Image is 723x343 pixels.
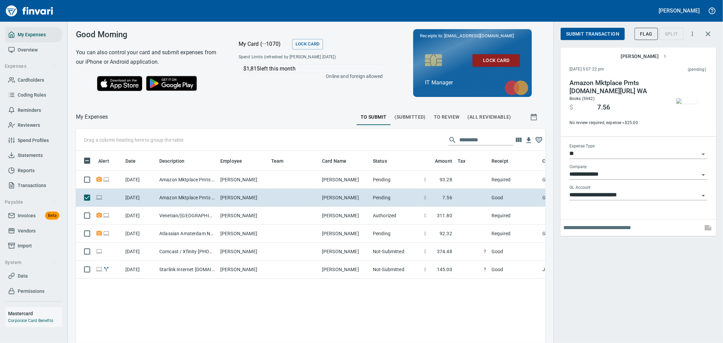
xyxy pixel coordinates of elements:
td: [PERSON_NAME] [218,189,268,207]
td: [PERSON_NAME] [218,225,268,243]
span: $ [424,230,426,237]
a: InvoicesBeta [5,208,62,223]
td: Required [489,225,540,243]
span: Online transaction [96,267,103,271]
button: Column choices favorited. Click to reset to default [534,135,544,145]
span: ? [458,248,486,255]
span: [PERSON_NAME] [621,52,667,61]
span: 92.32 [440,230,452,237]
span: 7.56 [597,103,610,112]
button: Submit Transaction [561,28,625,40]
span: Receipt [491,157,517,165]
td: [PERSON_NAME] [319,225,370,243]
button: Download table [524,135,534,145]
label: Company [569,165,587,169]
span: Card Name [322,157,346,165]
td: Job (1) / 243007.: Airgas Vancouver Distribution / 1003. .: General Requirements / 5: Other [540,261,709,279]
td: [DATE] [123,261,157,279]
td: [DATE] [123,207,157,225]
span: Employee [220,157,251,165]
td: [PERSON_NAME] [218,207,268,225]
span: Receipt Required [96,177,103,182]
span: $ [424,248,426,255]
span: 145.00 [437,266,452,273]
td: Not-Submitted [370,261,421,279]
button: More [685,26,700,41]
span: [EMAIL_ADDRESS][DOMAIN_NAME] [443,33,515,39]
img: mastercard.svg [501,77,532,99]
p: Online and foreign allowed [233,73,383,80]
h3: Good Morning [76,30,222,39]
div: Transaction still pending, cannot split yet. It usually takes 2-3 days for a merchant to settle a... [659,31,684,36]
span: Alert [98,157,109,165]
span: Description [159,157,194,165]
a: Data [5,268,62,284]
span: (All Reviewable) [468,113,511,121]
img: receipts%2Ftapani%2F2025-09-24%2FwRyD7Dpi8Aanou5rLXT8HKXjbai2__g363nBOabnotrdyJkIIa1.jpg [676,98,698,104]
span: Unable to determine tax [458,248,486,255]
span: Date [125,157,145,165]
span: Lock Card [296,40,320,48]
span: Cardholders [18,76,44,84]
span: $ [424,194,426,201]
p: My Card (···1070) [239,40,289,48]
td: Atlassian Amsterdam Nhnl [157,225,218,243]
span: Receipt [491,157,508,165]
p: Receipts to: [420,33,525,39]
span: Online transaction [103,177,110,182]
a: Reviewers [5,118,62,133]
td: Comcast / Xfinity [PHONE_NUMBER] OR [157,243,218,261]
a: Overview [5,42,62,58]
span: Card Name [322,157,355,165]
p: $1,815 left this month [243,65,382,73]
span: Online transaction [103,231,110,236]
h6: Mastercard [8,310,62,317]
img: Get it on Google Play [142,72,201,95]
label: GL Account [569,186,591,190]
span: Amount [435,157,452,165]
button: Lock Card [473,54,520,67]
a: Transactions [5,178,62,193]
td: Starlink Internet [DOMAIN_NAME] CA - Airgas [157,261,218,279]
span: Import [18,242,32,250]
td: [PERSON_NAME] [319,261,370,279]
a: Statements [5,148,62,163]
span: Team [271,157,284,165]
td: Amazon Mktplace Pmts [DOMAIN_NAME][URL] WA [157,189,218,207]
button: Open [699,191,708,200]
span: To Submit [361,113,387,121]
span: Coding [542,157,567,165]
td: [PERSON_NAME] [218,171,268,189]
h6: You can also control your card and submit expenses from our iPhone or Android application. [76,48,222,67]
span: To Review [434,113,460,121]
td: [PERSON_NAME] [319,171,370,189]
span: This charge has not been settled by the merchant yet. This usually takes a couple of days but in ... [646,66,706,73]
td: [PERSON_NAME] [218,243,268,261]
a: Reports [5,163,62,178]
span: Reminders [18,106,41,115]
button: [PERSON_NAME] [618,50,669,63]
span: Date [125,157,136,165]
span: Alert [98,157,118,165]
span: $ [424,212,426,219]
span: Online transaction [96,249,103,254]
span: Description [159,157,185,165]
span: $ [424,176,426,183]
td: [DATE] [123,243,157,261]
span: Team [271,157,293,165]
a: Finvari [4,3,55,19]
button: Payable [2,196,59,208]
span: Employee [220,157,242,165]
td: [PERSON_NAME] [319,189,370,207]
span: Spend Limits (refreshed by [PERSON_NAME] [DATE]) [239,54,359,61]
span: Expenses [5,62,56,70]
span: Submit Transaction [566,30,619,38]
span: Flag [640,30,652,38]
span: Receipt Required [96,213,103,218]
span: Reports [18,166,35,175]
span: Coding [542,157,558,165]
td: [PERSON_NAME] [319,207,370,225]
button: Open [699,170,708,180]
span: Reviewers [18,121,40,129]
button: Open [699,149,708,159]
